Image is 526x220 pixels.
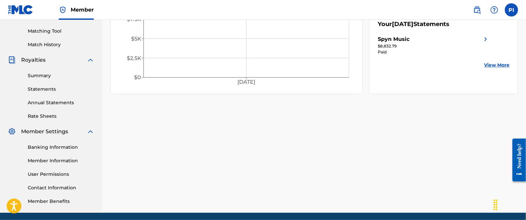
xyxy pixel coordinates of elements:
[493,188,526,220] iframe: Chat Widget
[8,128,16,136] img: Member Settings
[28,41,94,48] a: Match History
[131,36,141,42] tspan: $5K
[237,79,255,85] tspan: [DATE]
[505,3,518,16] div: User Menu
[378,35,490,55] a: Spyn Musicright chevron icon$8,832.79Paid
[28,113,94,120] a: Rate Sheets
[127,16,141,22] tspan: $7.5K
[28,184,94,191] a: Contact Information
[392,20,413,28] span: [DATE]
[473,6,481,14] img: search
[28,72,94,79] a: Summary
[378,43,490,49] div: $8,832.79
[71,6,94,14] span: Member
[87,56,94,64] img: expand
[508,133,526,186] iframe: Resource Center
[8,56,16,64] img: Royalties
[21,128,68,136] span: Member Settings
[28,157,94,164] a: Member Information
[490,6,498,14] img: help
[21,56,46,64] span: Royalties
[378,49,490,55] div: Paid
[127,55,141,61] tspan: $2.5K
[484,62,509,69] a: View More
[28,99,94,106] a: Annual Statements
[8,5,33,15] img: MLC Logo
[28,198,94,205] a: Member Benefits
[87,128,94,136] img: expand
[134,75,141,81] tspan: $0
[59,6,67,14] img: Top Rightsholder
[28,171,94,178] a: User Permissions
[493,188,526,220] div: Widget de chat
[490,195,501,215] div: Arrastrar
[482,35,490,43] img: right chevron icon
[28,86,94,93] a: Statements
[471,3,484,16] a: Public Search
[378,20,449,29] div: Your Statements
[378,35,409,43] div: Spyn Music
[28,28,94,35] a: Matching Tool
[488,3,501,16] div: Help
[28,144,94,151] a: Banking Information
